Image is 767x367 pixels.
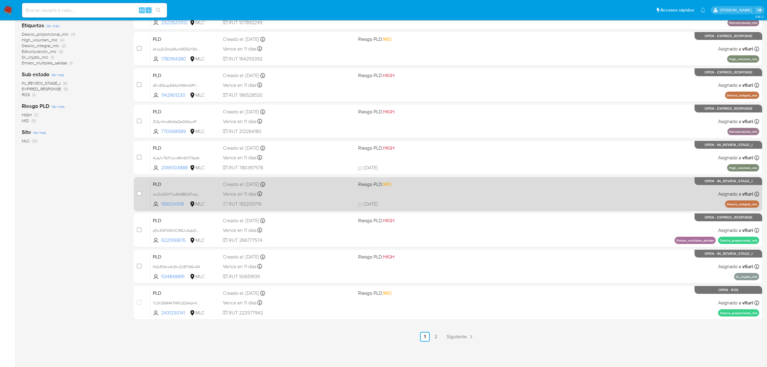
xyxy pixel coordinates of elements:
[700,8,705,13] a: Notificaciones
[140,7,144,13] span: Alt
[148,7,149,13] span: s
[720,7,754,13] p: valentina.fiuri@mercadolibre.com
[756,7,762,13] a: Salir
[22,6,167,14] input: Buscar usuario o caso...
[755,14,764,19] span: 3.161.2
[152,6,165,15] button: search-icon
[660,7,694,13] span: Accesos rápidos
